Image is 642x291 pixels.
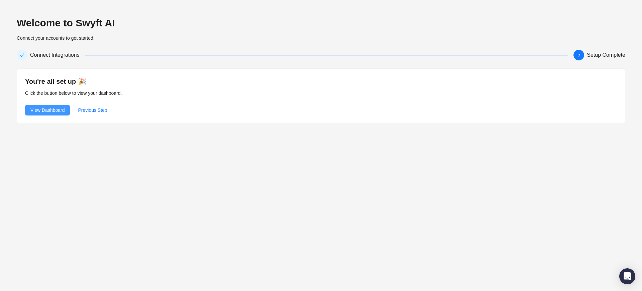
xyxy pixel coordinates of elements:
[30,106,65,114] span: View Dashboard
[30,50,85,60] div: Connect Integrations
[25,77,617,86] h4: You're all set up 🎉
[25,90,122,96] span: Click the button below to view your dashboard.
[20,53,24,57] span: check
[17,17,625,29] h2: Welcome to Swyft AI
[78,106,107,114] span: Previous Step
[587,50,625,60] div: Setup Complete
[619,268,635,284] div: Open Intercom Messenger
[577,53,580,58] span: 2
[17,35,95,41] span: Connect your accounts to get started.
[73,105,112,115] button: Previous Step
[25,105,70,115] button: View Dashboard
